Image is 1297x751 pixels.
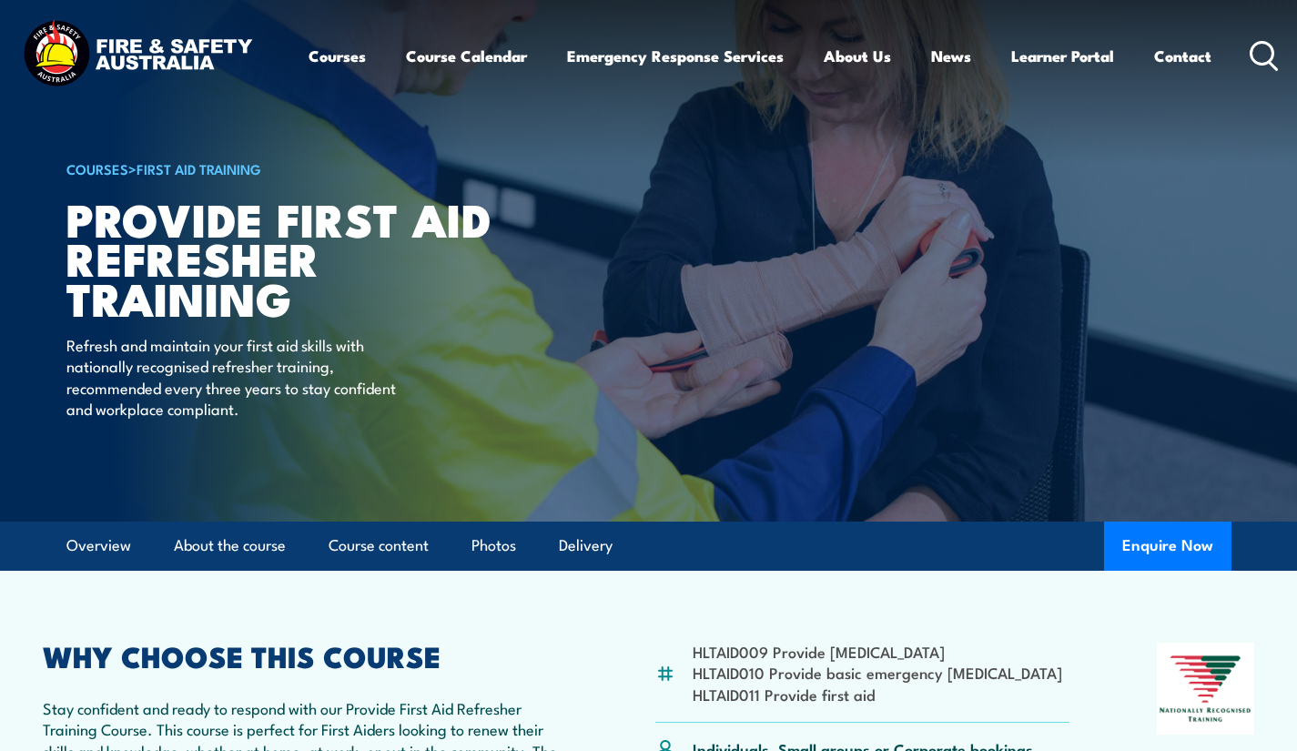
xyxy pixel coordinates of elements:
a: Overview [66,522,131,570]
a: COURSES [66,158,128,178]
li: HLTAID009 Provide [MEDICAL_DATA] [693,641,1062,662]
li: HLTAID010 Provide basic emergency [MEDICAL_DATA] [693,662,1062,683]
a: About the course [174,522,286,570]
a: Learner Portal [1011,32,1114,80]
a: Photos [471,522,516,570]
li: HLTAID011 Provide first aid [693,684,1062,705]
h1: Provide First Aid Refresher TRAINING [66,198,516,317]
p: Refresh and maintain your first aid skills with nationally recognised refresher training, recomme... [66,334,399,420]
a: Emergency Response Services [567,32,784,80]
a: Contact [1154,32,1211,80]
a: Courses [309,32,366,80]
img: Nationally Recognised Training logo. [1157,643,1254,735]
button: Enquire Now [1104,522,1231,571]
a: Delivery [559,522,613,570]
a: News [931,32,971,80]
a: Course Calendar [406,32,527,80]
h2: WHY CHOOSE THIS COURSE [43,643,568,668]
a: About Us [824,32,891,80]
a: Course content [329,522,429,570]
h6: > [66,157,516,179]
a: First Aid Training [137,158,261,178]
